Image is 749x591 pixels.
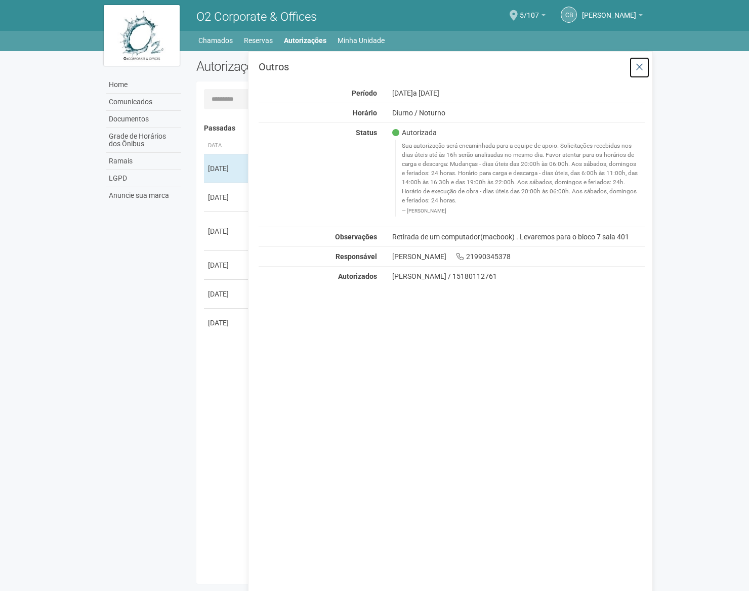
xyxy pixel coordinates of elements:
div: Retirada de um computador(macbook) . Levaremos para o bloco 7 sala 401 [385,232,652,241]
div: [PERSON_NAME] 21990345378 [385,252,652,261]
th: Data [204,138,249,154]
a: CB [561,7,577,23]
strong: Observações [335,233,377,241]
div: [DATE] [208,260,245,270]
strong: Status [356,129,377,137]
div: [DATE] [208,318,245,328]
a: Home [106,76,181,94]
strong: Período [352,89,377,97]
a: [PERSON_NAME] [582,13,643,21]
a: 5/107 [520,13,546,21]
h4: Passadas [204,124,638,132]
div: [DATE] [385,89,652,98]
div: [PERSON_NAME] / 15180112761 [392,272,645,281]
footer: [PERSON_NAME] [402,207,639,215]
div: [DATE] [208,289,245,299]
span: Carolina Barreto [582,2,636,19]
a: Autorizações [284,33,326,48]
a: Minha Unidade [338,33,385,48]
strong: Horário [353,109,377,117]
h2: Autorizações [196,59,413,74]
blockquote: Sua autorização será encaminhada para a equipe de apoio. Solicitações recebidas nos dias úteis at... [395,140,645,216]
span: Autorizada [392,128,437,137]
strong: Responsável [336,252,377,261]
div: [DATE] [208,226,245,236]
a: Anuncie sua marca [106,187,181,204]
span: a [DATE] [413,89,439,97]
a: Ramais [106,153,181,170]
a: Documentos [106,111,181,128]
img: logo.jpg [104,5,180,66]
a: Chamados [198,33,233,48]
span: 5/107 [520,2,539,19]
strong: Autorizados [338,272,377,280]
div: [DATE] [208,163,245,174]
a: Comunicados [106,94,181,111]
div: Diurno / Noturno [385,108,652,117]
div: [DATE] [208,192,245,202]
h3: Outros [259,62,645,72]
a: Reservas [244,33,273,48]
span: O2 Corporate & Offices [196,10,317,24]
a: LGPD [106,170,181,187]
a: Grade de Horários dos Ônibus [106,128,181,153]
